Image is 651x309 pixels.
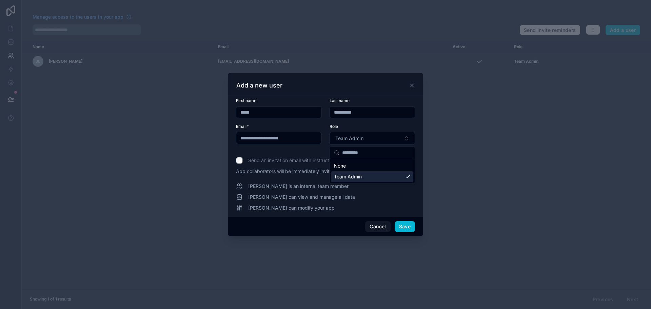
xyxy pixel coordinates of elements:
span: Send an invitation email with instructions to log in [248,157,357,164]
button: Save [395,221,415,232]
span: Team Admin [334,173,362,180]
button: Select Button [330,132,415,145]
h3: Add a new user [236,81,282,90]
button: Cancel [365,221,390,232]
span: Last name [330,98,350,103]
span: [PERSON_NAME] can view and manage all data [248,194,355,200]
span: Role [330,124,338,129]
span: Team Admin [335,135,363,142]
input: Send an invitation email with instructions to log in [236,157,243,164]
span: Email [236,124,246,129]
span: [PERSON_NAME] is an internal team member [248,183,349,190]
span: [PERSON_NAME] can modify your app [248,205,335,211]
span: First name [236,98,256,103]
div: None [331,160,413,171]
div: Suggestions [330,159,415,184]
span: App collaborators will be immediately invited to collaborate on this app [236,168,415,175]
